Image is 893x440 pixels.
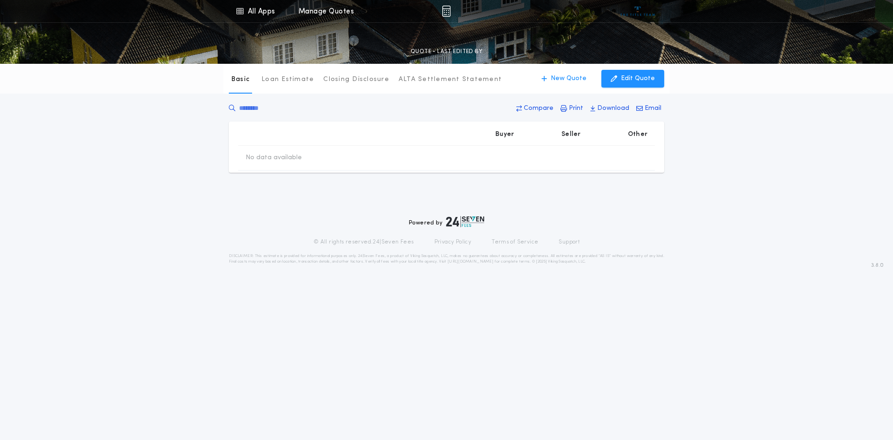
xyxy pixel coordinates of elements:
[446,216,484,227] img: logo
[620,7,655,16] img: vs-icon
[633,100,664,117] button: Email
[492,238,538,246] a: Terms of Service
[621,74,655,83] p: Edit Quote
[587,100,632,117] button: Download
[323,75,389,84] p: Closing Disclosure
[597,104,629,113] p: Download
[447,260,493,264] a: [URL][DOMAIN_NAME]
[569,104,583,113] p: Print
[513,100,556,117] button: Compare
[229,253,664,264] p: DISCLAIMER: This estimate is provided for informational purposes only. 24|Seven Fees, a product o...
[231,75,250,84] p: Basic
[442,6,451,17] img: img
[409,216,484,227] div: Powered by
[238,146,309,170] td: No data available
[645,104,661,113] p: Email
[434,238,472,246] a: Privacy Policy
[261,75,314,84] p: Loan Estimate
[524,104,553,113] p: Compare
[411,47,482,56] p: QUOTE - LAST EDITED BY
[313,238,414,246] p: © All rights reserved. 24|Seven Fees
[871,261,884,270] span: 3.8.0
[532,70,596,88] button: New Quote
[495,130,514,139] p: Buyer
[601,70,664,88] button: Edit Quote
[561,130,581,139] p: Seller
[628,130,647,139] p: Other
[559,238,580,246] a: Support
[399,75,502,84] p: ALTA Settlement Statement
[558,100,586,117] button: Print
[551,74,586,83] p: New Quote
